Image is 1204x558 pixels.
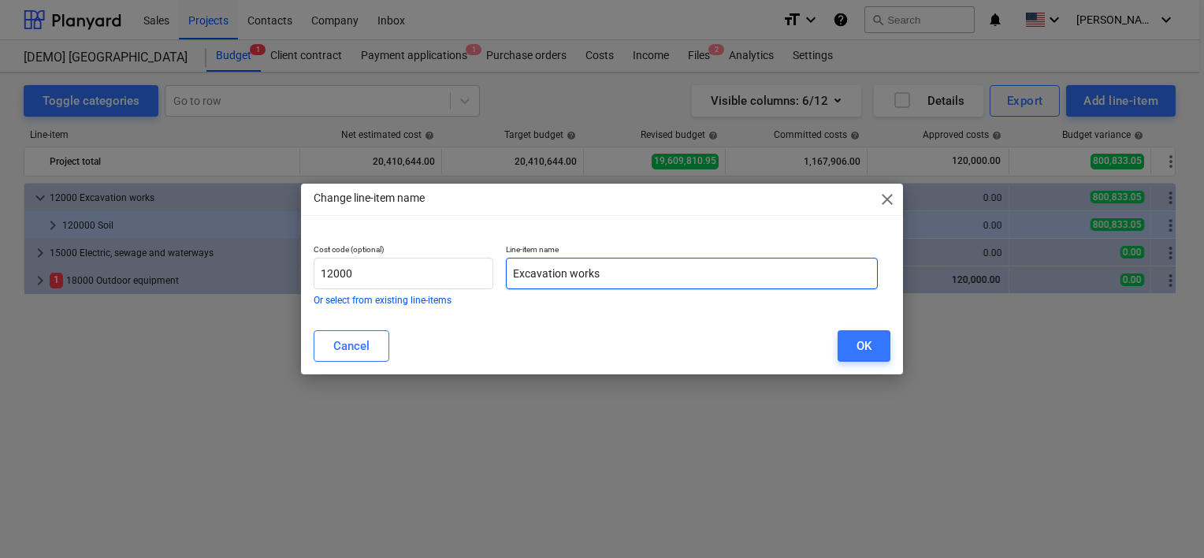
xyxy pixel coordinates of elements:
[506,244,878,258] p: Line-item name
[838,330,890,362] button: OK
[314,244,493,258] p: Cost code (optional)
[333,336,370,356] div: Cancel
[314,296,451,305] button: Or select from existing line-items
[314,190,425,206] p: Change line-item name
[314,330,389,362] button: Cancel
[878,190,897,209] span: close
[857,336,871,356] div: OK
[1125,482,1204,558] iframe: Chat Widget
